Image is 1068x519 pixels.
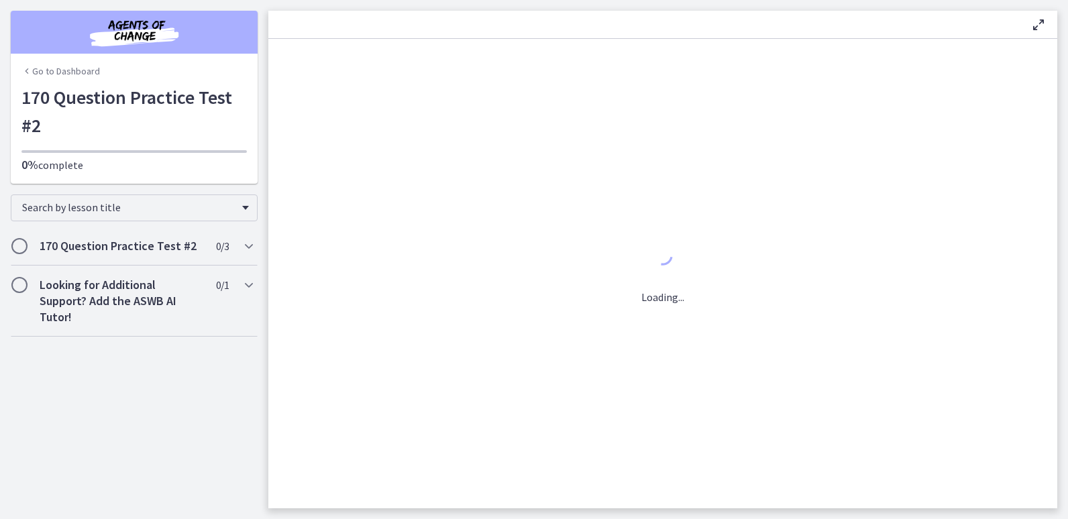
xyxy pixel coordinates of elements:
h2: Looking for Additional Support? Add the ASWB AI Tutor! [40,277,203,325]
h1: 170 Question Practice Test #2 [21,83,247,139]
p: complete [21,157,247,173]
div: 1 [641,242,684,273]
p: Loading... [641,289,684,305]
span: 0 / 3 [216,238,229,254]
span: 0 / 1 [216,277,229,293]
div: Search by lesson title [11,194,258,221]
span: Search by lesson title [22,200,235,214]
img: Agents of Change [54,16,215,48]
span: 0% [21,157,38,172]
a: Go to Dashboard [21,64,100,78]
h2: 170 Question Practice Test #2 [40,238,203,254]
